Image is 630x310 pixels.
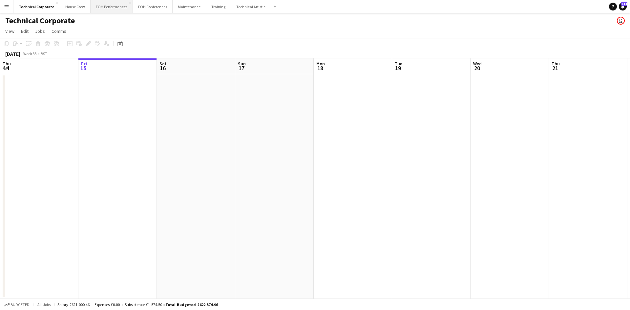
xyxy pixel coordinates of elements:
[3,27,17,35] a: View
[133,0,173,13] button: FOH Conferences
[238,61,246,67] span: Sun
[551,64,560,72] span: 21
[10,302,30,307] span: Budgeted
[57,302,218,307] div: Salary £621 000.46 + Expenses £0.00 + Subsistence £1 574.50 =
[159,61,167,67] span: Sat
[41,51,47,56] div: BST
[91,0,133,13] button: FOH Performances
[552,61,560,67] span: Thu
[5,16,75,26] h1: Technical Corporate
[60,0,91,13] button: House Crew
[165,302,218,307] span: Total Budgeted £622 574.96
[32,27,48,35] a: Jobs
[158,64,167,72] span: 16
[21,28,29,34] span: Edit
[22,51,38,56] span: Week 33
[473,61,482,67] span: Wed
[472,64,482,72] span: 20
[80,64,87,72] span: 15
[621,2,627,6] span: 114
[315,64,325,72] span: 18
[52,28,66,34] span: Comms
[237,64,246,72] span: 17
[3,61,11,67] span: Thu
[173,0,206,13] button: Maintenance
[5,28,14,34] span: View
[35,28,45,34] span: Jobs
[394,64,402,72] span: 19
[619,3,627,10] a: 114
[81,61,87,67] span: Fri
[13,0,60,13] button: Technical Corporate
[5,51,20,57] div: [DATE]
[395,61,402,67] span: Tue
[36,302,52,307] span: All jobs
[3,301,31,308] button: Budgeted
[617,17,625,25] app-user-avatar: Abby Hubbard
[206,0,231,13] button: Training
[18,27,31,35] a: Edit
[2,64,11,72] span: 14
[231,0,271,13] button: Technical Artistic
[49,27,69,35] a: Comms
[316,61,325,67] span: Mon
